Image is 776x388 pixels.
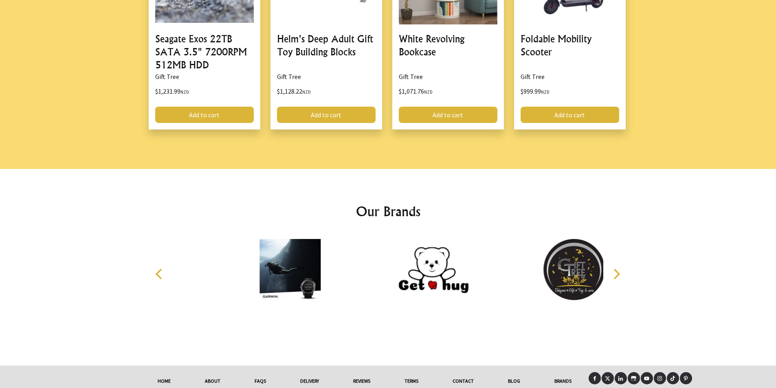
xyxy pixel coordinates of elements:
a: X (Twitter) [602,372,614,384]
a: LinkedIn [615,372,627,384]
a: Instagram [654,372,666,384]
button: Previous [151,265,169,283]
img: Garmin [249,239,331,300]
button: Next [607,265,625,283]
a: Tiktok [667,372,679,384]
a: Add to cart [521,107,619,123]
a: Youtube [641,372,653,384]
a: Add to cart [155,107,254,123]
img: Get A Hug [391,239,473,300]
a: Facebook [589,372,601,384]
h2: Our Brands [147,202,629,221]
a: Pinterest [680,372,692,384]
a: Add to cart [277,107,376,123]
img: Gift Tree [533,239,615,300]
a: Add to cart [399,107,497,123]
img: GaGa Milano [108,239,189,300]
